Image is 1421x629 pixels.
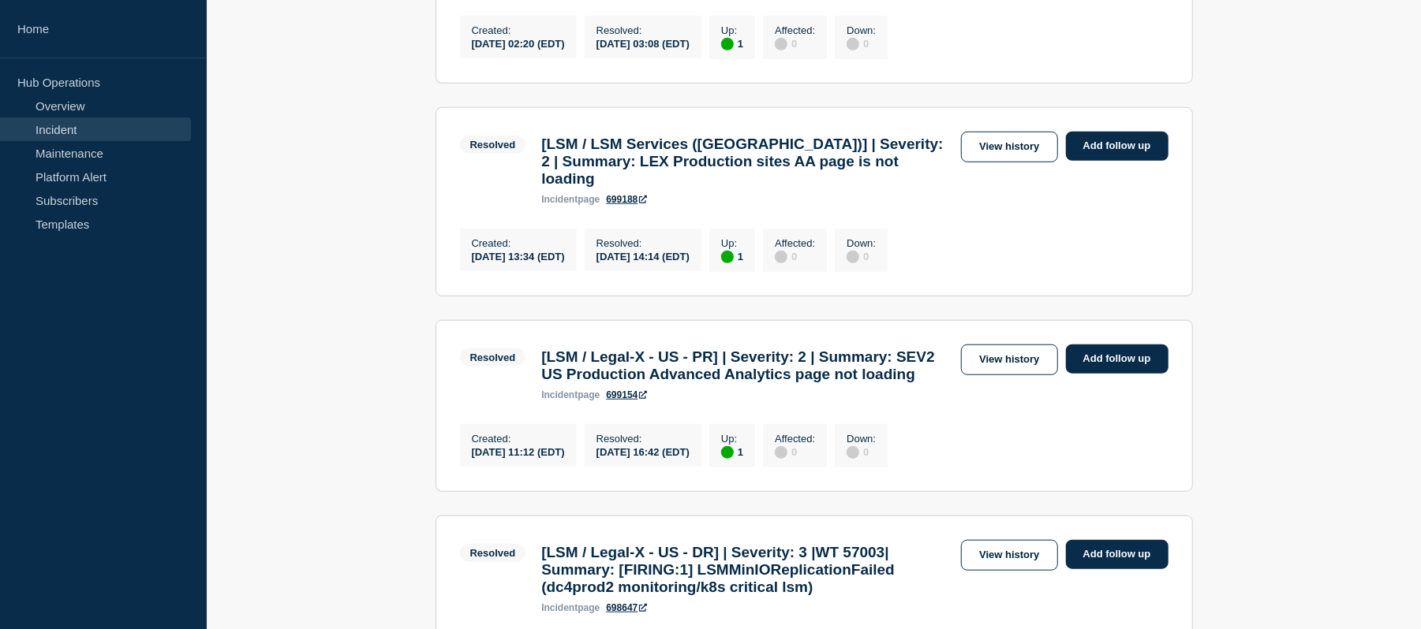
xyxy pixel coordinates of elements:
[775,38,787,50] div: disabled
[847,433,876,445] p: Down :
[721,251,734,263] div: up
[775,251,787,263] div: disabled
[721,446,734,459] div: up
[721,38,734,50] div: up
[847,249,876,263] div: 0
[541,136,953,188] h3: [LSM / LSM Services ([GEOGRAPHIC_DATA])] | Severity: 2 | Summary: LEX Production sites AA page is...
[460,348,526,367] span: Resolved
[596,24,690,36] p: Resolved :
[472,24,565,36] p: Created :
[596,249,690,262] div: [DATE] 14:14 (EDT)
[775,445,815,459] div: 0
[721,36,743,50] div: 1
[596,237,690,249] p: Resolved :
[596,433,690,445] p: Resolved :
[847,38,859,50] div: disabled
[961,540,1057,571] a: View history
[541,348,953,383] h3: [LSM / Legal-X - US - PR] | Severity: 2 | Summary: SEV2 US Production Advanced Analytics page not...
[847,24,876,36] p: Down :
[541,194,578,205] span: incident
[460,544,526,562] span: Resolved
[472,237,565,249] p: Created :
[847,251,859,263] div: disabled
[606,389,647,400] a: 699154
[847,36,876,50] div: 0
[596,36,690,50] div: [DATE] 03:08 (EDT)
[961,132,1057,162] a: View history
[775,36,815,50] div: 0
[472,445,565,458] div: [DATE] 11:12 (EDT)
[1066,132,1169,161] a: Add follow up
[847,446,859,459] div: disabled
[541,602,578,613] span: incident
[472,249,565,262] div: [DATE] 13:34 (EDT)
[775,24,815,36] p: Affected :
[541,389,600,400] p: page
[606,194,647,205] a: 699188
[775,433,815,445] p: Affected :
[472,433,565,445] p: Created :
[721,237,743,249] p: Up :
[606,602,647,613] a: 698647
[541,194,600,205] p: page
[775,249,815,263] div: 0
[721,445,743,459] div: 1
[1066,344,1169,374] a: Add follow up
[472,36,565,50] div: [DATE] 02:20 (EDT)
[721,24,743,36] p: Up :
[775,237,815,249] p: Affected :
[1066,540,1169,569] a: Add follow up
[596,445,690,458] div: [DATE] 16:42 (EDT)
[541,544,953,596] h3: [LSM / Legal-X - US - DR] | Severity: 3 |WT 57003| Summary: [FIRING:1] LSMMinIOReplicationFailed ...
[541,389,578,400] span: incident
[460,136,526,154] span: Resolved
[721,249,743,263] div: 1
[961,344,1057,375] a: View history
[847,445,876,459] div: 0
[721,433,743,445] p: Up :
[541,602,600,613] p: page
[775,446,787,459] div: disabled
[847,237,876,249] p: Down :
